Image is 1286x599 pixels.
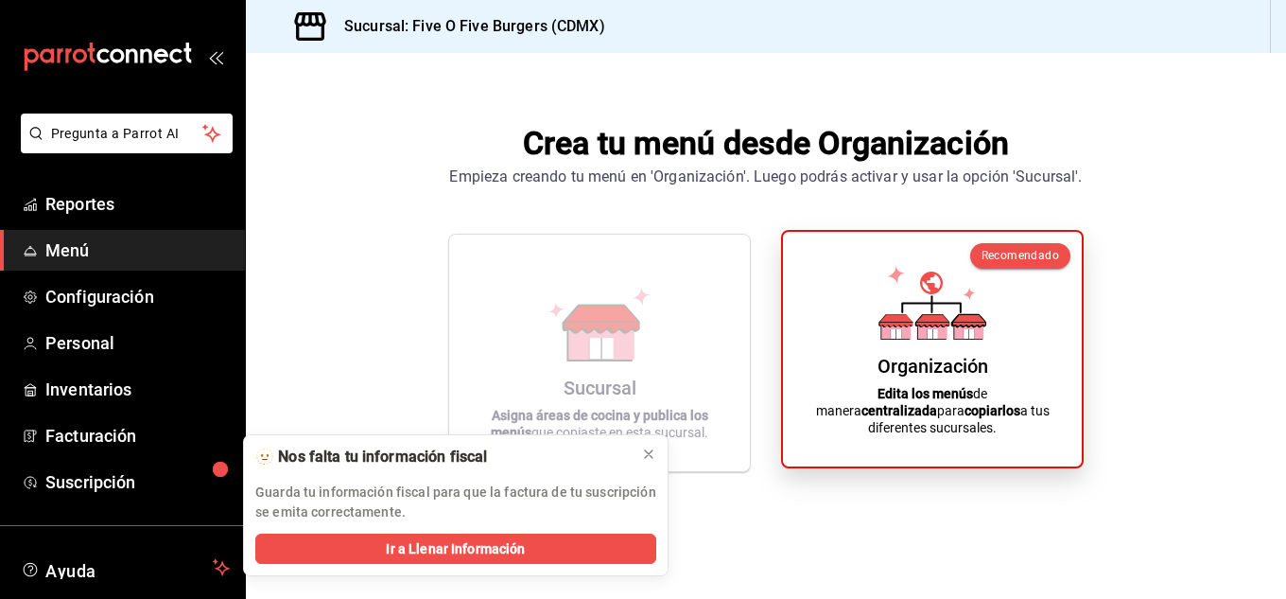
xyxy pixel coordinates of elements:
span: Recomendado [982,249,1059,262]
span: Pregunta a Parrot AI [51,124,203,144]
strong: Edita los menús [878,386,973,401]
div: Empieza creando tu menú en 'Organización'. Luego podrás activar y usar la opción 'Sucursal'. [449,166,1082,188]
strong: Asigna áreas de cocina y publica los menús [491,408,708,440]
button: Ir a Llenar Información [255,534,656,564]
a: Pregunta a Parrot AI [13,137,233,157]
div: Sucursal [564,377,636,399]
span: Menú [45,238,230,263]
p: Guarda tu información fiscal para que la factura de tu suscripción se emita correctamente. [255,483,656,522]
span: Inventarios [45,377,230,402]
p: de manera para a tus diferentes sucursales. [806,385,1059,436]
button: open_drawer_menu [208,49,223,64]
span: Personal [45,330,230,356]
span: Ir a Llenar Información [386,539,525,559]
span: Reportes [45,191,230,217]
p: que copiaste en esta sucursal. [472,407,727,441]
span: Suscripción [45,469,230,495]
span: Facturación [45,423,230,449]
button: Pregunta a Parrot AI [21,114,233,153]
div: 🫥 Nos falta tu información fiscal [255,447,626,467]
strong: centralizada [861,403,937,418]
strong: copiarlos [964,403,1020,418]
div: Organización [878,355,988,378]
h1: Crea tu menú desde Organización [449,120,1082,166]
h3: Sucursal: Five O Five Burgers (CDMX) [329,15,605,38]
span: Configuración [45,284,230,309]
span: Ayuda [45,556,205,579]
